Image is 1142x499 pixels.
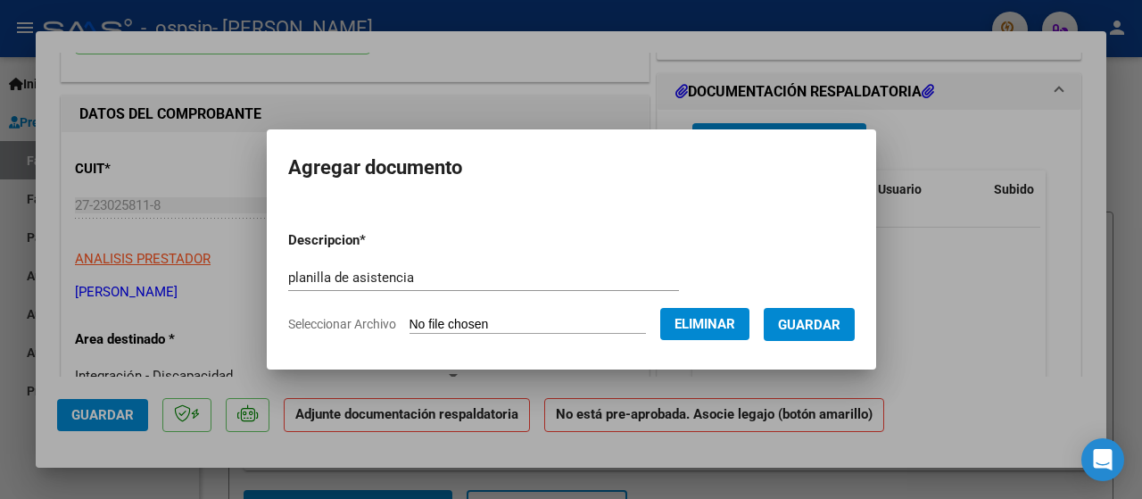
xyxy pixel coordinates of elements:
span: Eliminar [674,316,735,332]
h2: Agregar documento [288,151,855,185]
button: Eliminar [660,308,749,340]
span: Seleccionar Archivo [288,317,396,331]
div: Open Intercom Messenger [1081,438,1124,481]
button: Guardar [764,308,855,341]
span: Guardar [778,317,840,333]
p: Descripcion [288,230,459,251]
